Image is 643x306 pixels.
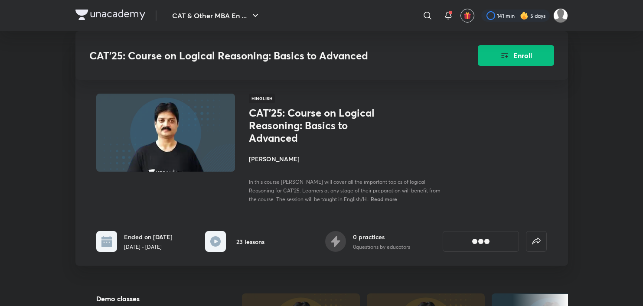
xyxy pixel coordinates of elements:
img: Thumbnail [95,93,236,173]
span: Read more [371,195,397,202]
h4: [PERSON_NAME] [249,154,443,163]
img: Company Logo [75,10,145,20]
button: Enroll [478,45,554,66]
button: [object Object] [443,231,519,252]
p: [DATE] - [DATE] [124,243,173,251]
img: streak [520,11,529,20]
p: 0 questions by educators [353,243,410,251]
a: Company Logo [75,10,145,22]
h5: Demo classes [96,293,214,304]
h3: CAT'25: Course on Logical Reasoning: Basics to Advanced [89,49,429,62]
button: CAT & Other MBA En ... [167,7,266,24]
h6: 0 practices [353,232,410,241]
img: avatar [463,12,471,20]
span: In this course [PERSON_NAME] will cover all the important topics of logical Reasoning for CAT'25.... [249,179,441,202]
h1: CAT'25: Course on Logical Reasoning: Basics to Advanced [249,107,391,144]
button: false [526,231,547,252]
button: avatar [460,9,474,23]
h6: 23 lessons [236,237,264,246]
img: Abhishek gupta [553,8,568,23]
span: Hinglish [249,94,275,103]
h6: Ended on [DATE] [124,232,173,241]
